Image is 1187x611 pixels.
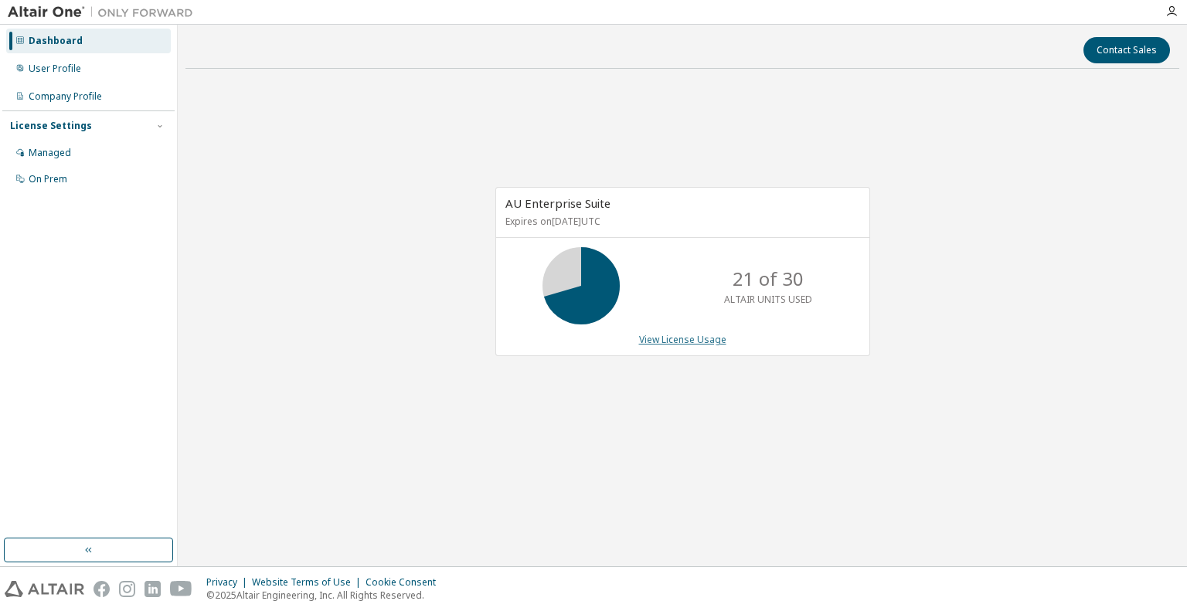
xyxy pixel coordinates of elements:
img: Altair One [8,5,201,20]
div: Dashboard [29,35,83,47]
div: Managed [29,147,71,159]
div: On Prem [29,173,67,185]
a: View License Usage [639,333,726,346]
img: altair_logo.svg [5,581,84,597]
div: Website Terms of Use [252,576,366,589]
p: 21 of 30 [733,266,804,292]
img: linkedin.svg [145,581,161,597]
div: User Profile [29,63,81,75]
img: youtube.svg [170,581,192,597]
button: Contact Sales [1083,37,1170,63]
p: ALTAIR UNITS USED [724,293,812,306]
img: facebook.svg [94,581,110,597]
span: AU Enterprise Suite [505,195,611,211]
p: Expires on [DATE] UTC [505,215,856,228]
div: Privacy [206,576,252,589]
div: License Settings [10,120,92,132]
div: Cookie Consent [366,576,445,589]
p: © 2025 Altair Engineering, Inc. All Rights Reserved. [206,589,445,602]
img: instagram.svg [119,581,135,597]
div: Company Profile [29,90,102,103]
